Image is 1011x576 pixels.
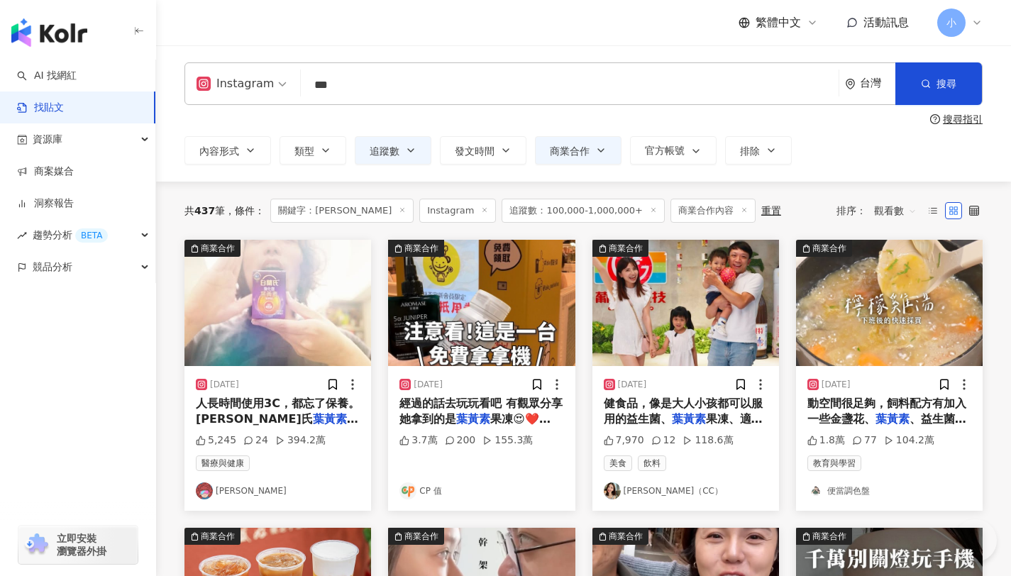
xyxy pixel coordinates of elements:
[399,482,563,499] a: KOL AvatarCP 值
[535,136,621,165] button: 商業合作
[275,433,326,448] div: 394.2萬
[440,136,526,165] button: 發文時間
[399,397,563,426] span: 經過的話去玩玩看吧 有觀眾分享她拿到的是
[17,231,27,240] span: rise
[404,241,438,255] div: 商業合作
[604,482,768,499] a: KOL Avatar[PERSON_NAME]（CC）
[550,145,590,157] span: 商業合作
[57,532,106,558] span: 立即安裝 瀏覽器外掛
[201,241,235,255] div: 商業合作
[502,199,665,223] span: 追蹤數：100,000-1,000,000+
[445,433,476,448] div: 200
[670,199,756,223] span: 商業合作內容
[399,433,437,448] div: 3.7萬
[638,455,666,471] span: 飲料
[683,433,733,448] div: 118.6萬
[740,145,760,157] span: 排除
[604,455,632,471] span: 美食
[210,379,239,391] div: [DATE]
[592,240,779,366] div: post-image商業合作
[807,397,966,426] span: 動空間很足夠，飼料配方有加入一些金盞花、
[225,205,265,216] span: 條件 ：
[725,136,792,165] button: 排除
[201,529,235,543] div: 商業合作
[604,412,763,441] span: 果凍、適合送長輩的靈芝王、人蔘王養
[194,205,215,216] span: 437
[280,136,346,165] button: 類型
[388,240,575,366] div: post-image商業合作
[812,241,846,255] div: 商業合作
[456,412,490,426] mark: 葉黃素
[845,79,856,89] span: environment
[756,15,801,31] span: 繁體中文
[33,219,108,251] span: 趨勢分析
[609,529,643,543] div: 商業合作
[618,379,647,391] div: [DATE]
[388,240,575,366] img: post-image
[18,526,138,564] a: chrome extension立即安裝 瀏覽器外掛
[943,113,983,125] div: 搜尋指引
[313,412,358,426] mark: 葉黃素
[604,482,621,499] img: KOL Avatar
[399,482,416,499] img: KOL Avatar
[270,199,414,223] span: 關鍵字：[PERSON_NAME]
[946,15,956,31] span: 小
[33,123,62,155] span: 資源庫
[592,240,779,366] img: post-image
[75,228,108,243] div: BETA
[807,433,845,448] div: 1.8萬
[807,412,966,441] span: 、益生菌等等，所以這樣條件，雞肉的
[23,533,50,556] img: chrome extension
[651,433,676,448] div: 12
[184,205,225,216] div: 共 筆
[199,145,239,157] span: 內容形式
[937,78,956,89] span: 搜尋
[404,529,438,543] div: 商業合作
[836,199,924,222] div: 排序：
[895,62,982,105] button: 搜尋
[196,482,360,499] a: KOL Avatar[PERSON_NAME]
[796,240,983,366] img: post-image
[852,433,877,448] div: 77
[930,114,940,124] span: question-circle
[807,482,824,499] img: KOL Avatar
[196,455,250,471] span: 醫療與健康
[860,77,895,89] div: 台灣
[17,165,74,179] a: 商案媒合
[196,397,360,426] span: 人長時間使用3C，都忘了保養。 [PERSON_NAME]氏
[807,455,861,471] span: 教育與學習
[604,433,644,448] div: 7,970
[184,240,371,366] div: post-image商業合作
[796,240,983,366] div: post-image商業合作
[954,519,997,562] iframe: Help Scout Beacon - Open
[17,101,64,115] a: 找貼文
[812,529,846,543] div: 商業合作
[294,145,314,157] span: 類型
[645,145,685,156] span: 官方帳號
[482,433,533,448] div: 155.3萬
[11,18,87,47] img: logo
[609,241,643,255] div: 商業合作
[807,482,971,499] a: KOL Avatar便當調色盤
[243,433,268,448] div: 24
[863,16,909,29] span: 活動訊息
[355,136,431,165] button: 追蹤數
[874,199,917,222] span: 觀看數
[761,205,781,216] div: 重置
[17,69,77,83] a: searchAI 找網紅
[196,433,236,448] div: 5,245
[196,482,213,499] img: KOL Avatar
[197,72,274,95] div: Instagram
[17,196,74,211] a: 洞察報告
[875,412,910,426] mark: 葉黃素
[370,145,399,157] span: 追蹤數
[455,145,495,157] span: 發文時間
[822,379,851,391] div: [DATE]
[184,240,371,366] img: post-image
[414,379,443,391] div: [DATE]
[184,136,271,165] button: 內容形式
[604,397,763,426] span: 健食品，像是大人小孩都可以服用的益生菌、
[672,412,706,426] mark: 葉黃素
[630,136,717,165] button: 官方帳號
[419,199,496,223] span: Instagram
